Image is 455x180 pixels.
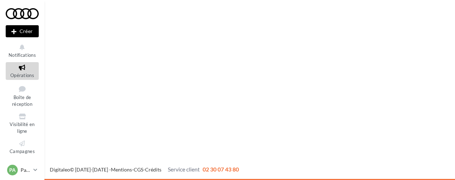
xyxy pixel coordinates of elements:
div: Nouvelle campagne [6,25,39,37]
span: Visibilité en ligne [10,121,34,134]
span: Notifications [9,52,36,58]
a: Campagnes [6,138,39,156]
button: Notifications [6,42,39,59]
a: CGS [134,167,143,173]
a: Visibilité en ligne [6,111,39,135]
a: Crédits [145,167,161,173]
span: Boîte de réception [12,94,32,107]
span: Opérations [10,72,34,78]
span: Campagnes [10,148,35,154]
span: 02 30 07 43 80 [203,166,239,173]
span: Service client [168,166,200,173]
a: PA Partenaire Audi [6,163,39,177]
p: Partenaire Audi [21,167,31,174]
a: Digitaleo [50,167,70,173]
a: Opérations [6,62,39,80]
a: Boîte de réception [6,83,39,109]
button: Créer [6,25,39,37]
span: © [DATE]-[DATE] - - - [50,167,239,173]
a: Mentions [111,167,132,173]
span: PA [9,167,16,174]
